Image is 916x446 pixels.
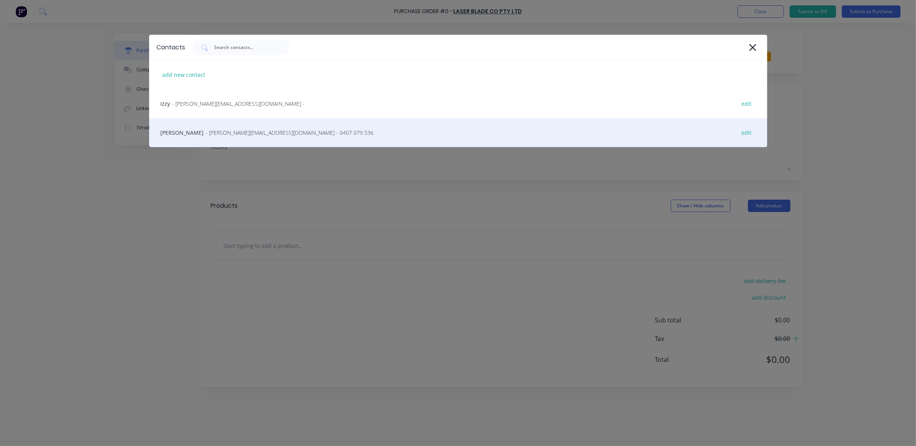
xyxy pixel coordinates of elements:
span: - [PERSON_NAME][EMAIL_ADDRESS][DOMAIN_NAME] - 0407 079 536 [206,129,374,137]
div: [PERSON_NAME] [149,118,767,147]
div: edit [738,127,756,139]
div: edit [738,98,756,110]
div: Izzy [149,89,767,118]
span: - [PERSON_NAME][EMAIL_ADDRESS][DOMAIN_NAME] - [172,100,305,108]
div: Contacts [157,43,185,52]
div: add new contact [159,69,209,81]
input: Search contacts... [214,44,278,51]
